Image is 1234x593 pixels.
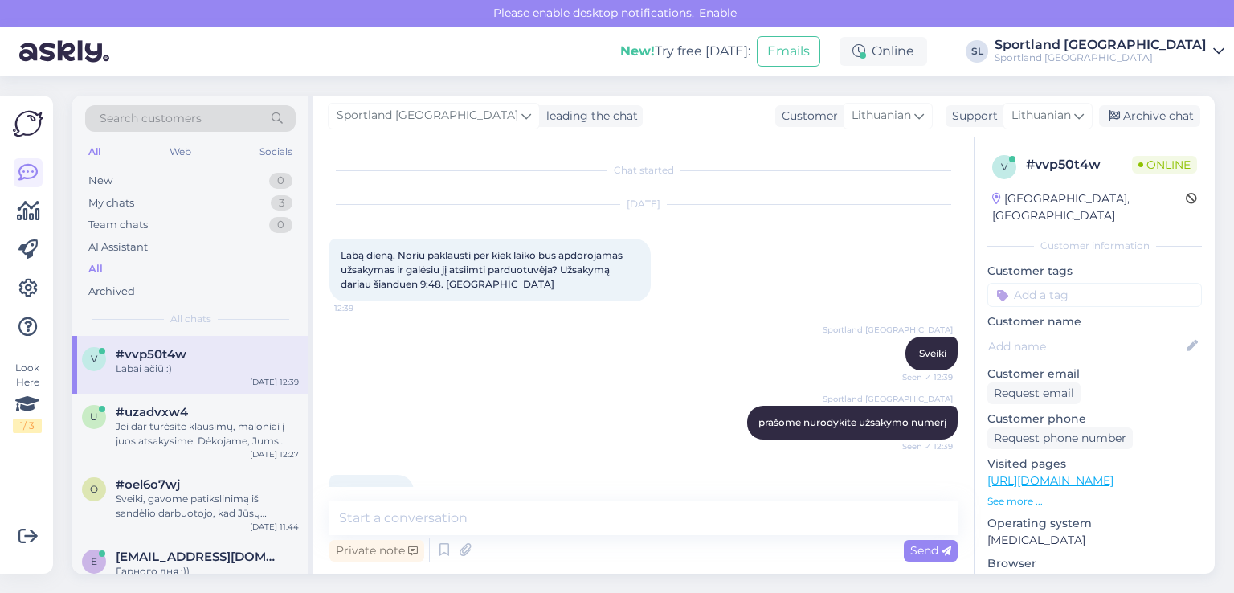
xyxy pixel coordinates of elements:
div: Chat started [329,163,958,178]
div: 0 [269,217,292,233]
img: Askly Logo [13,108,43,139]
span: #oel6o7wj [116,477,180,492]
div: leading the chat [540,108,638,125]
span: Sportland [GEOGRAPHIC_DATA] [823,393,953,405]
div: Look Here [13,361,42,433]
p: Customer phone [987,411,1202,427]
span: #uzadvxw4 [116,405,188,419]
span: Sportland [GEOGRAPHIC_DATA] [823,324,953,336]
span: u [90,411,98,423]
span: 12:39 [334,302,394,314]
p: Customer email [987,366,1202,382]
span: prašome nurodykite užsakymo numerį [758,416,946,428]
p: See more ... [987,494,1202,509]
div: SL [966,40,988,63]
div: Request phone number [987,427,1133,449]
div: All [88,261,103,277]
span: Lithuanian [1011,107,1071,125]
div: Sveiki, gavome patikslinimą iš sandėlio darbuotojo, kad Jūsų užsakyta prekė supakuota ir šiandien... [116,492,299,521]
span: Seen ✓ 12:39 [893,371,953,383]
span: All chats [170,312,211,326]
div: Customer [775,108,838,125]
input: Add a tag [987,283,1202,307]
div: Гарного дня :)) [116,564,299,579]
span: Sveiki [919,347,946,359]
div: Private note [329,540,424,562]
div: Request email [987,382,1081,404]
div: 0 [269,173,292,189]
div: Archive chat [1099,105,1200,127]
span: Seen ✓ 12:39 [893,440,953,452]
span: o [90,483,98,495]
div: [DATE] 12:27 [250,448,299,460]
div: [GEOGRAPHIC_DATA], [GEOGRAPHIC_DATA] [992,190,1186,224]
span: e [91,555,97,567]
div: [DATE] 12:39 [250,376,299,388]
button: Emails [757,36,820,67]
div: AI Assistant [88,239,148,256]
div: Sportland [GEOGRAPHIC_DATA] [995,39,1207,51]
span: Enable [694,6,742,20]
span: Lithuanian [852,107,911,125]
div: Archived [88,284,135,300]
div: Sportland [GEOGRAPHIC_DATA] [995,51,1207,64]
div: Customer information [987,239,1202,253]
div: Web [166,141,194,162]
p: Customer name [987,313,1202,330]
p: Operating system [987,515,1202,532]
p: Chrome [TECHNICAL_ID] [987,572,1202,589]
div: Jei dar turėsite klausimų, maloniai į juos atsakysime. Dėkojame, Jums taip pat gražios dienos :) [116,419,299,448]
span: Send [910,543,951,558]
span: Online [1132,156,1197,174]
a: [URL][DOMAIN_NAME] [987,473,1113,488]
p: Customer tags [987,263,1202,280]
div: Try free [DATE]: [620,42,750,61]
p: Visited pages [987,456,1202,472]
div: [DATE] 11:44 [250,521,299,533]
p: Browser [987,555,1202,572]
span: Labą dieną. Noriu paklausti per kiek laiko bus apdorojamas užsakymas ir galėsiu jį atsiimti pardu... [341,249,625,290]
span: #vvp50t4w [116,347,186,362]
input: Add name [988,337,1183,355]
span: eliubeka@gmail.com [116,550,283,564]
div: Socials [256,141,296,162]
span: Sportland [GEOGRAPHIC_DATA] [337,107,518,125]
div: 1 / 3 [13,419,42,433]
div: My chats [88,195,134,211]
span: Search customers [100,110,202,127]
div: 3 [271,195,292,211]
div: New [88,173,112,189]
p: [MEDICAL_DATA] [987,532,1202,549]
div: Online [840,37,927,66]
div: All [85,141,104,162]
span: v [91,353,97,365]
div: # vvp50t4w [1026,155,1132,174]
b: New! [620,43,655,59]
span: 3000444866 [341,485,402,497]
span: v [1001,161,1007,173]
div: Support [946,108,998,125]
div: [DATE] [329,197,958,211]
a: Sportland [GEOGRAPHIC_DATA]Sportland [GEOGRAPHIC_DATA] [995,39,1224,64]
div: Labai ačiū :) [116,362,299,376]
div: Team chats [88,217,148,233]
